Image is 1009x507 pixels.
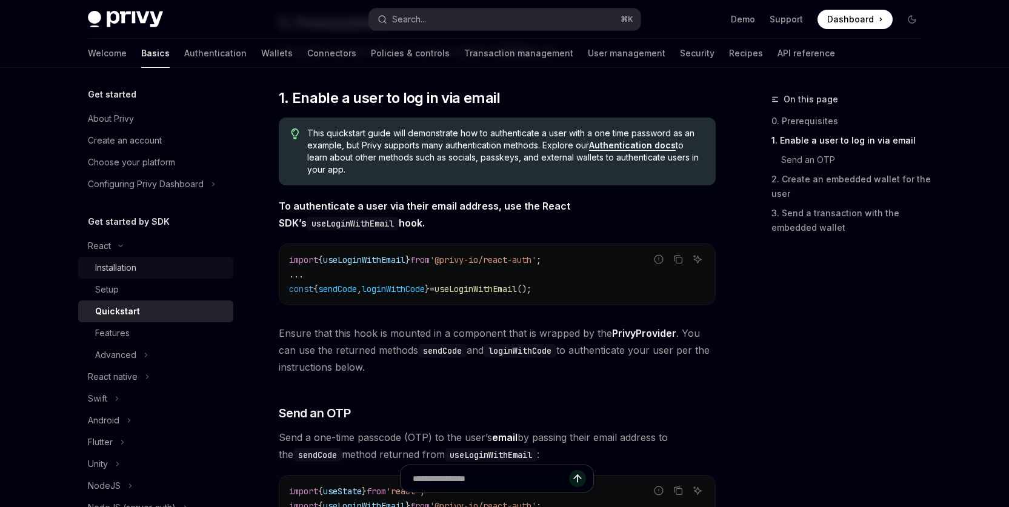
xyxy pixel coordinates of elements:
div: Flutter [88,435,113,449]
a: Dashboard [818,10,893,29]
a: Choose your platform [78,151,233,173]
code: useLoginWithEmail [445,448,537,462]
a: Send an OTP [771,150,931,170]
div: Create an account [88,133,162,148]
button: Toggle React section [78,235,233,257]
span: = [430,283,435,294]
button: Toggle React native section [78,366,233,388]
a: Policies & controls [371,39,450,68]
a: Welcome [88,39,127,68]
div: Setup [95,282,119,297]
a: 1. Enable a user to log in via email [771,131,931,150]
div: Advanced [95,348,136,362]
a: Connectors [307,39,356,68]
a: Create an account [78,130,233,151]
div: Configuring Privy Dashboard [88,177,204,191]
a: Basics [141,39,170,68]
a: 3. Send a transaction with the embedded wallet [771,204,931,237]
span: } [425,283,430,294]
span: (); [517,283,531,294]
code: sendCode [418,344,467,357]
span: loginWithCode [362,283,425,294]
input: Ask a question... [413,465,569,492]
span: This quickstart guide will demonstrate how to authenticate a user with a one time password as an ... [307,127,703,176]
button: Send message [569,470,586,487]
button: Toggle Android section [78,409,233,431]
span: Ensure that this hook is mounted in a component that is wrapped by the . You can use the returned... [279,325,716,376]
span: '@privy-io/react-auth' [430,254,536,265]
a: Authentication [184,39,247,68]
button: Toggle NodeJS section [78,475,233,497]
button: Toggle Swift section [78,388,233,409]
code: useLoginWithEmail [307,217,399,230]
h5: Get started by SDK [88,214,170,229]
span: Send a one-time passcode (OTP) to the user’s by passing their email address to the method returne... [279,429,716,463]
div: React [88,239,111,253]
a: Recipes [729,39,763,68]
div: NodeJS [88,479,121,493]
div: About Privy [88,111,134,126]
div: Installation [95,260,136,275]
a: Installation [78,257,233,279]
code: loginWithCode [484,344,556,357]
a: Demo [731,13,755,25]
div: Swift [88,391,107,406]
span: useLoginWithEmail [323,254,405,265]
button: Ask AI [690,251,705,267]
a: Wallets [261,39,293,68]
a: 2. Create an embedded wallet for the user [771,170,931,204]
button: Toggle Flutter section [78,431,233,453]
a: API reference [778,39,835,68]
span: { [318,254,323,265]
a: Features [78,322,233,344]
strong: email [492,431,518,443]
a: Transaction management [464,39,573,68]
span: sendCode [318,283,357,294]
span: 1. Enable a user to log in via email [279,88,500,108]
code: sendCode [293,448,342,462]
span: { [313,283,318,294]
div: Choose your platform [88,155,175,170]
a: Quickstart [78,300,233,322]
a: User management [588,39,665,68]
a: Authentication docs [589,140,676,151]
span: useLoginWithEmail [435,283,517,294]
span: } [405,254,410,265]
button: Toggle Advanced section [78,344,233,366]
a: Setup [78,279,233,300]
span: from [410,254,430,265]
img: dark logo [88,11,163,28]
span: ⌘ K [621,15,633,24]
button: Report incorrect code [651,251,667,267]
a: PrivyProvider [612,327,676,340]
div: Search... [392,12,426,27]
div: Quickstart [95,304,140,319]
span: ... [289,269,304,280]
h5: Get started [88,87,136,102]
button: Copy the contents from the code block [670,251,686,267]
div: Android [88,413,119,428]
button: Toggle dark mode [902,10,922,29]
svg: Tip [291,128,299,139]
span: Dashboard [827,13,874,25]
a: About Privy [78,108,233,130]
button: Toggle Unity section [78,453,233,475]
span: import [289,254,318,265]
div: React native [88,369,138,384]
a: Security [680,39,714,68]
span: Send an OTP [279,405,351,422]
button: Open search [369,8,641,30]
span: ; [536,254,541,265]
button: Toggle Configuring Privy Dashboard section [78,173,233,195]
div: Features [95,326,130,340]
div: Unity [88,457,108,471]
a: 0. Prerequisites [771,111,931,131]
span: const [289,283,313,294]
a: Support [770,13,803,25]
span: , [357,283,362,294]
span: On this page [784,92,838,107]
strong: To authenticate a user via their email address, use the React SDK’s hook. [279,200,570,229]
